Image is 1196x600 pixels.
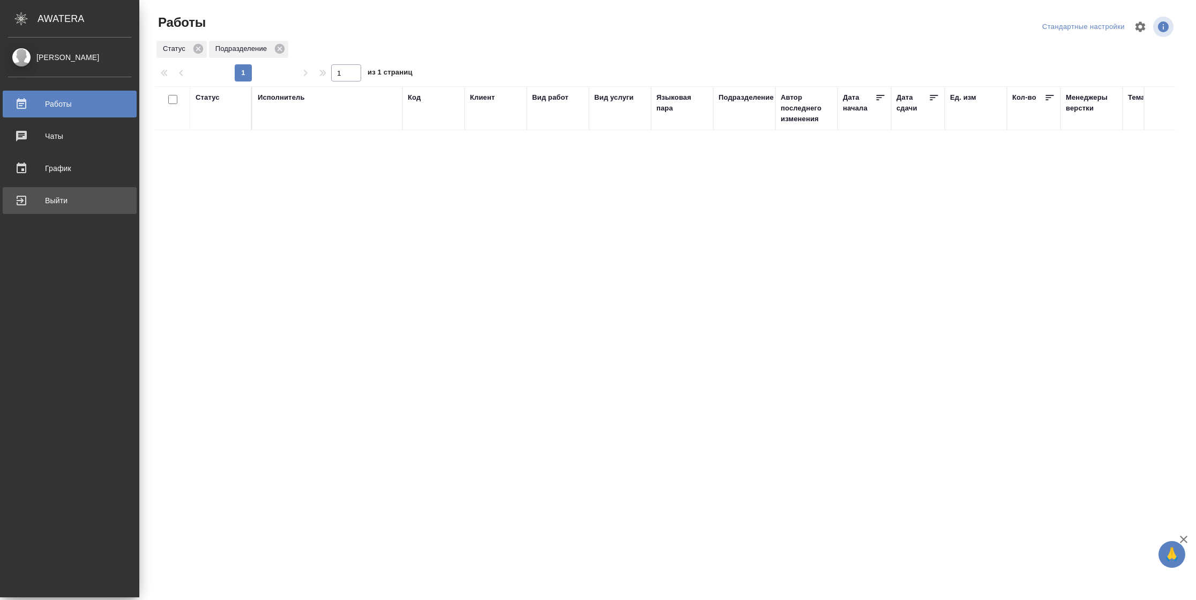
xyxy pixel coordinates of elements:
[196,92,220,103] div: Статус
[1127,14,1153,40] span: Настроить таблицу
[209,41,288,58] div: Подразделение
[8,192,131,209] div: Выйти
[1128,92,1160,103] div: Тематика
[3,91,137,117] a: Работы
[368,66,413,82] span: из 1 страниц
[594,92,634,103] div: Вид услуги
[1163,543,1181,566] span: 🙏
[3,155,137,182] a: График
[719,92,774,103] div: Подразделение
[950,92,976,103] div: Ед. изм
[8,51,131,63] div: [PERSON_NAME]
[1153,17,1176,37] span: Посмотреть информацию
[656,92,708,114] div: Языковая пара
[781,92,832,124] div: Автор последнего изменения
[155,14,206,31] span: Работы
[470,92,495,103] div: Клиент
[1158,541,1185,568] button: 🙏
[38,8,139,29] div: AWATERA
[3,187,137,214] a: Выйти
[215,43,271,54] p: Подразделение
[1040,19,1127,35] div: split button
[258,92,305,103] div: Исполнитель
[408,92,421,103] div: Код
[8,160,131,176] div: График
[1066,92,1117,114] div: Менеджеры верстки
[1012,92,1036,103] div: Кол-во
[8,96,131,112] div: Работы
[843,92,875,114] div: Дата начала
[156,41,207,58] div: Статус
[3,123,137,150] a: Чаты
[532,92,569,103] div: Вид работ
[896,92,929,114] div: Дата сдачи
[8,128,131,144] div: Чаты
[163,43,189,54] p: Статус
